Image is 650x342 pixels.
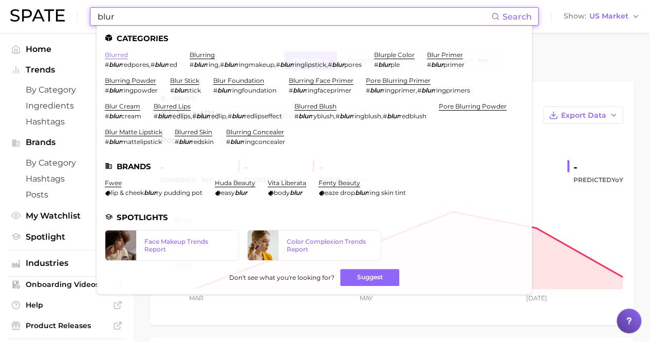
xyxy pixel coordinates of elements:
a: blurred lips [154,102,191,110]
tspan: [DATE] [526,294,547,302]
em: blur [155,61,167,68]
em: blur [299,112,311,120]
span: red [167,61,177,68]
span: YoY [611,176,623,184]
a: blurred [105,51,128,59]
span: Search [503,12,532,22]
em: blur [378,61,391,68]
a: Spotlight [8,229,125,245]
em: blur [174,86,187,94]
span: Hashtags [26,174,108,184]
span: pores [344,61,362,68]
a: blur cream [105,102,140,110]
span: lip & cheek [111,189,144,196]
a: blurring [190,51,215,59]
div: - [573,159,623,175]
img: SPATE [10,9,65,22]
span: US Market [589,13,628,19]
span: ringprimer [382,86,416,94]
em: blur [230,138,243,146]
span: # [105,61,109,68]
span: ringprimers [434,86,470,94]
span: ringfoundation [230,86,276,94]
a: huda beauty [215,179,255,187]
a: My Watchlist [8,208,125,224]
span: ringpowder [121,86,158,94]
em: blur [293,86,305,94]
em: blur [355,189,367,196]
div: , , [154,112,282,120]
span: ple [391,61,400,68]
span: # [192,112,196,120]
span: Trends [26,65,108,75]
span: # [151,61,155,68]
span: # [190,61,194,68]
span: # [154,112,158,120]
button: Trends [8,62,125,78]
span: Ingredients [26,101,108,111]
span: # [276,61,280,68]
span: by Category [26,158,108,168]
span: redskin [191,138,214,146]
span: ringlipstick [292,61,326,68]
span: # [336,112,340,120]
div: , [366,86,470,94]
em: blur [109,138,121,146]
span: My Watchlist [26,211,108,221]
span: # [374,61,378,68]
span: redblush [399,112,426,120]
span: mattelipstick [121,138,162,146]
span: Brands [26,138,108,147]
span: body [274,189,290,196]
a: blur matte lipstick [105,128,162,136]
em: blur [109,86,121,94]
span: # [366,86,370,94]
span: eaze drop [325,189,355,196]
span: # [220,61,224,68]
span: Don't see what you're looking for? [229,274,334,281]
a: fenty beauty [319,179,360,187]
a: Onboarding Videos [8,277,125,292]
button: Export Data [543,106,623,124]
span: # [294,112,299,120]
em: blur [280,61,292,68]
span: # [213,86,217,94]
span: redlips [170,112,191,120]
span: # [175,138,179,146]
span: ryblush [311,112,334,120]
em: blur [196,112,209,120]
span: easy [221,189,235,196]
span: cream [121,112,141,120]
div: , , [294,112,426,120]
span: Export Data [561,111,606,120]
em: blur [217,86,230,94]
a: blurple color [374,51,415,59]
a: blurred skin [175,128,212,136]
span: # [105,86,109,94]
span: Show [564,13,586,19]
a: Face Makeup Trends Report [105,230,239,261]
a: pore blurring powder [439,102,507,110]
a: Hashtags [8,114,125,130]
a: blurring face primer [289,77,354,84]
li: Spotlights [105,213,524,222]
a: Ingredients [8,98,125,114]
a: blur primer [427,51,463,59]
input: Search here for a brand, industry, or ingredient [97,8,491,25]
em: blur [109,112,121,120]
li: Categories [105,34,524,43]
span: Onboarding Videos [26,280,108,289]
span: Hashtags [26,117,108,127]
button: Industries [8,256,125,271]
em: blur [235,189,247,196]
em: blur [232,112,244,120]
span: redpores [121,61,149,68]
a: Help [8,297,125,313]
tspan: May [360,294,373,302]
span: # [105,112,109,120]
span: # [328,61,332,68]
button: Brands [8,135,125,150]
span: primer [443,61,465,68]
span: # [226,138,230,146]
span: redlip [209,112,226,120]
